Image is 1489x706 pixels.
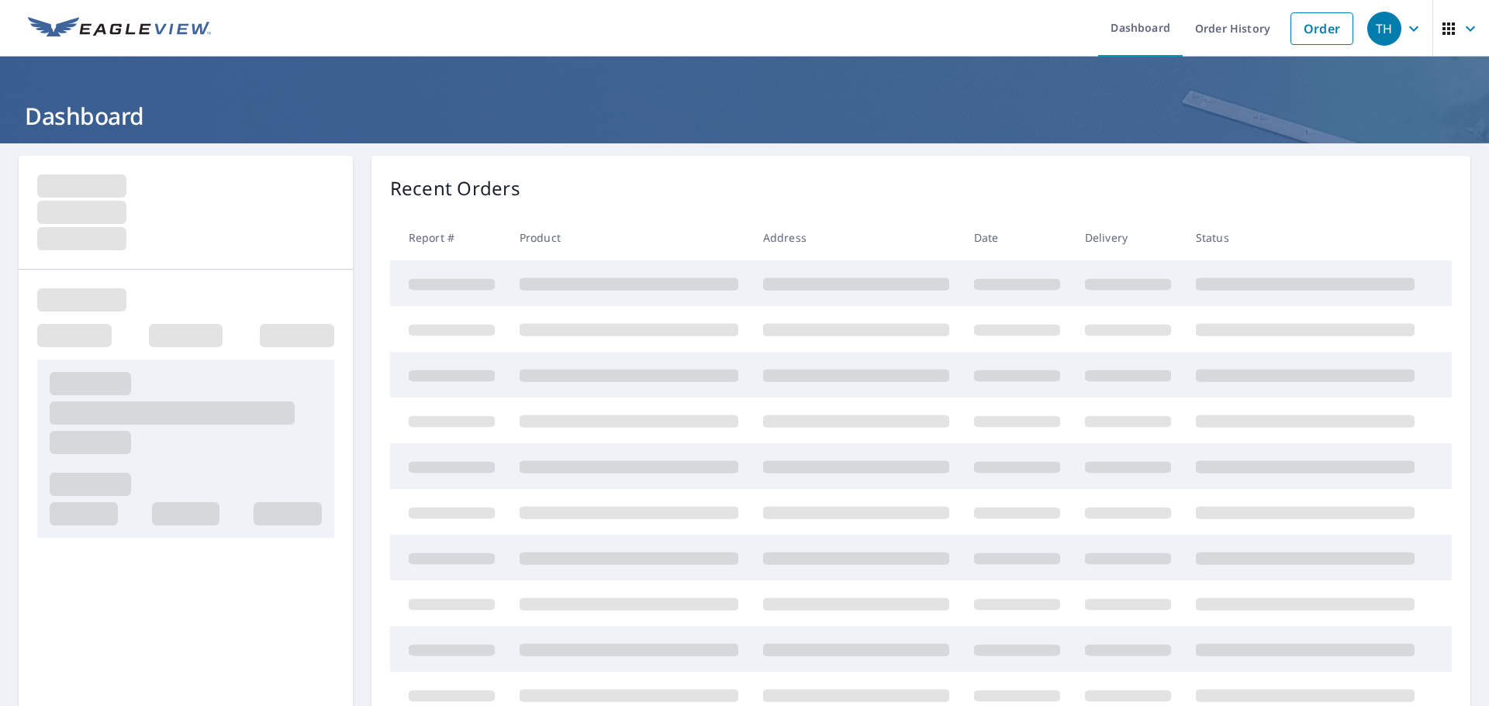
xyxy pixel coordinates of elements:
[390,215,507,260] th: Report #
[1073,215,1183,260] th: Delivery
[962,215,1073,260] th: Date
[390,174,520,202] p: Recent Orders
[1183,215,1427,260] th: Status
[507,215,751,260] th: Product
[1367,12,1401,46] div: TH
[28,17,211,40] img: EV Logo
[1290,12,1353,45] a: Order
[19,100,1470,132] h1: Dashboard
[751,215,962,260] th: Address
